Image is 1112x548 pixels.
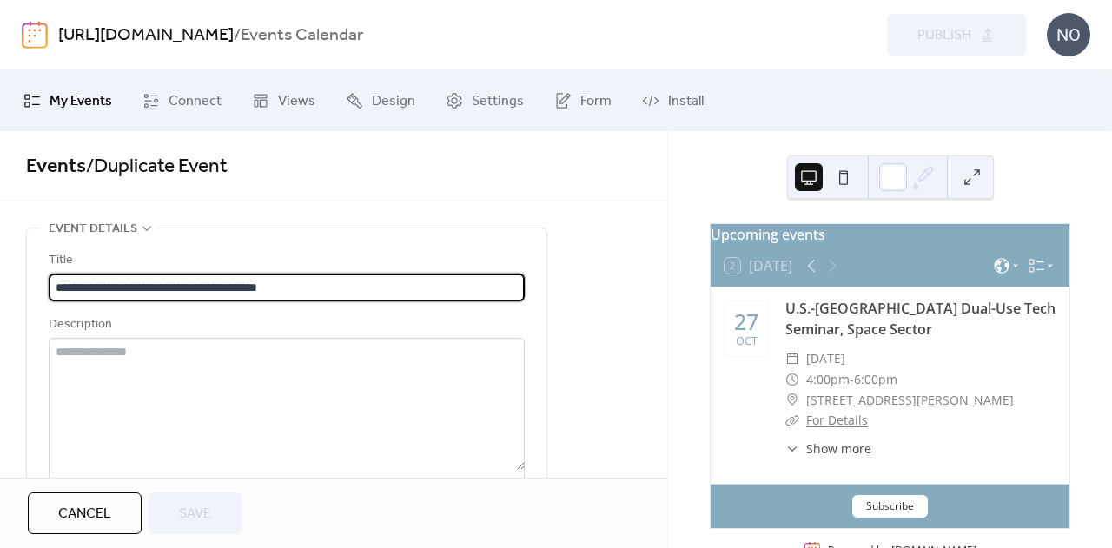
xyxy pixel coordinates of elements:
[806,390,1014,411] span: [STREET_ADDRESS][PERSON_NAME]
[736,336,758,347] div: Oct
[241,19,363,52] b: Events Calendar
[806,439,871,458] span: Show more
[806,369,850,390] span: 4:00pm
[239,77,328,124] a: Views
[785,439,799,458] div: ​
[785,439,871,458] button: ​Show more
[50,91,112,112] span: My Events
[806,412,868,428] a: For Details
[852,495,928,518] button: Subscribe
[785,390,799,411] div: ​
[785,369,799,390] div: ​
[806,348,845,369] span: [DATE]
[372,91,415,112] span: Design
[541,77,625,124] a: Form
[668,91,704,112] span: Install
[629,77,717,124] a: Install
[850,369,854,390] span: -
[854,369,897,390] span: 6:00pm
[433,77,537,124] a: Settings
[472,91,524,112] span: Settings
[26,148,86,186] a: Events
[1047,13,1090,56] div: NO
[580,91,612,112] span: Form
[169,91,222,112] span: Connect
[49,219,137,240] span: Event details
[22,21,48,49] img: logo
[711,224,1069,245] div: Upcoming events
[785,348,799,369] div: ​
[49,250,521,271] div: Title
[785,410,799,431] div: ​
[234,19,241,52] b: /
[58,19,234,52] a: [URL][DOMAIN_NAME]
[10,77,125,124] a: My Events
[129,77,235,124] a: Connect
[86,148,228,186] span: / Duplicate Event
[734,311,758,333] div: 27
[278,91,315,112] span: Views
[58,504,111,525] span: Cancel
[785,299,1056,339] a: U.S.-[GEOGRAPHIC_DATA] Dual-Use Tech Seminar, Space Sector
[28,492,142,534] button: Cancel
[49,314,521,335] div: Description
[333,77,428,124] a: Design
